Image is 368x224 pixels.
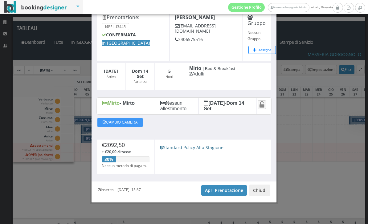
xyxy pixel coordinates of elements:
b: 2 [189,71,192,76]
h5: 3406575516 [175,37,237,42]
b: Dom 14 Set [132,68,148,79]
b: [DATE] [104,68,118,74]
a: Masseria Gorgognolo Admin [268,3,309,12]
b: [PERSON_NAME] [175,14,215,21]
div: Adulti [184,63,272,90]
span: sabato, 16 agosto [228,3,333,12]
img: BookingDesigner.com [4,1,67,13]
b: Mirto [102,100,120,106]
a: Gestione Profilo [228,3,265,12]
h4: Gruppo [247,14,266,26]
b: Dom 14 Set [204,100,244,111]
div: - [198,98,257,114]
button: CAMBIO CAMERA [97,118,143,127]
div: 30% pagato [102,156,116,162]
b: [DATE] [204,100,225,106]
small: | Bed & Breakfast [203,66,235,71]
a: Apri Prenotazione [201,185,247,196]
h6: Inserita il [DATE] 15:37 [98,188,141,192]
b: 5 [168,68,171,74]
a: Attiva il blocco spostamento [258,100,266,109]
span: In [GEOGRAPHIC_DATA] [102,40,150,46]
small: Arrivo [107,75,116,79]
small: I4PELU3445 [102,23,129,30]
span: + € [102,149,131,154]
small: Partenza [133,79,147,84]
small: Notti [166,75,173,79]
small: Nessun metodo di pagam. [102,163,147,168]
span: € [102,141,125,149]
span: 2092,50 [105,141,125,149]
b: Mirto [189,66,201,71]
span: 20,00 di tasse [107,149,131,154]
small: Nessun Gruppo [247,30,260,41]
button: Assegna [248,46,276,54]
h4: Prenotazione: [102,14,164,20]
h5: [EMAIL_ADDRESS][DOMAIN_NAME] [175,23,237,34]
button: Chiudi [249,185,270,196]
b: CONFERMATA [102,32,136,38]
b: - Mirto [120,100,135,106]
div: Nessun allestimento [155,98,199,114]
h5: Standard Policy Alta Stagione [160,145,266,150]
